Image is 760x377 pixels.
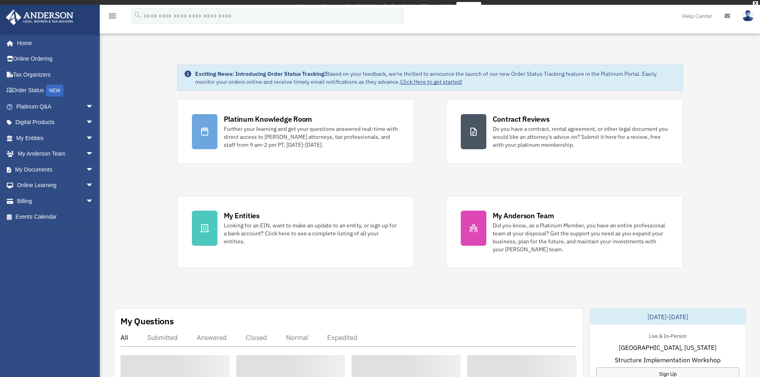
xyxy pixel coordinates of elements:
[224,211,260,221] div: My Entities
[4,10,76,25] img: Anderson Advisors Platinum Portal
[493,211,554,221] div: My Anderson Team
[120,334,128,341] div: All
[6,209,106,225] a: Events Calendar
[6,114,106,130] a: Digital Productsarrow_drop_down
[6,130,106,146] a: My Entitiesarrow_drop_down
[493,221,668,253] div: Did you know, as a Platinum Member, you have an entire professional team at your disposal? Get th...
[195,70,676,86] div: Based on your feedback, we're thrilled to announce the launch of our new Order Status Tracking fe...
[6,146,106,162] a: My Anderson Teamarrow_drop_down
[120,315,174,327] div: My Questions
[86,130,102,146] span: arrow_drop_down
[642,331,693,339] div: Live & In-Person
[753,1,758,6] div: close
[493,125,668,149] div: Do you have a contract, rental agreement, or other legal document you would like an attorney's ad...
[446,196,683,268] a: My Anderson Team Did you know, as a Platinum Member, you have an entire professional team at your...
[86,99,102,115] span: arrow_drop_down
[46,85,63,97] div: NEW
[86,162,102,178] span: arrow_drop_down
[6,162,106,178] a: My Documentsarrow_drop_down
[286,334,308,341] div: Normal
[590,309,746,325] div: [DATE]-[DATE]
[108,11,117,21] i: menu
[86,114,102,131] span: arrow_drop_down
[86,146,102,162] span: arrow_drop_down
[246,334,267,341] div: Closed
[108,14,117,21] a: menu
[493,114,550,124] div: Contract Reviews
[177,196,414,268] a: My Entities Looking for an EIN, want to make an update to an entity, or sign up for a bank accoun...
[86,178,102,194] span: arrow_drop_down
[6,67,106,83] a: Tax Organizers
[133,11,142,20] i: search
[6,51,106,67] a: Online Ordering
[400,78,462,85] a: Click Here to get started!
[456,2,481,12] a: survey
[327,334,357,341] div: Expedited
[224,114,312,124] div: Platinum Knowledge Room
[224,125,399,149] div: Further your learning and get your questions answered real-time with direct access to [PERSON_NAM...
[86,193,102,209] span: arrow_drop_down
[279,2,453,12] div: Get a chance to win 6 months of Platinum for free just by filling out this
[195,70,326,77] strong: Exciting News: Introducing Order Status Tracking!
[197,334,227,341] div: Answered
[615,355,721,365] span: Structure Implementation Workshop
[6,99,106,114] a: Platinum Q&Aarrow_drop_down
[6,83,106,99] a: Order StatusNEW
[619,343,717,352] span: [GEOGRAPHIC_DATA], [US_STATE]
[177,99,414,164] a: Platinum Knowledge Room Further your learning and get your questions answered real-time with dire...
[6,35,102,51] a: Home
[6,178,106,193] a: Online Learningarrow_drop_down
[742,10,754,22] img: User Pic
[446,99,683,164] a: Contract Reviews Do you have a contract, rental agreement, or other legal document you would like...
[6,193,106,209] a: Billingarrow_drop_down
[147,334,178,341] div: Submitted
[224,221,399,245] div: Looking for an EIN, want to make an update to an entity, or sign up for a bank account? Click her...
